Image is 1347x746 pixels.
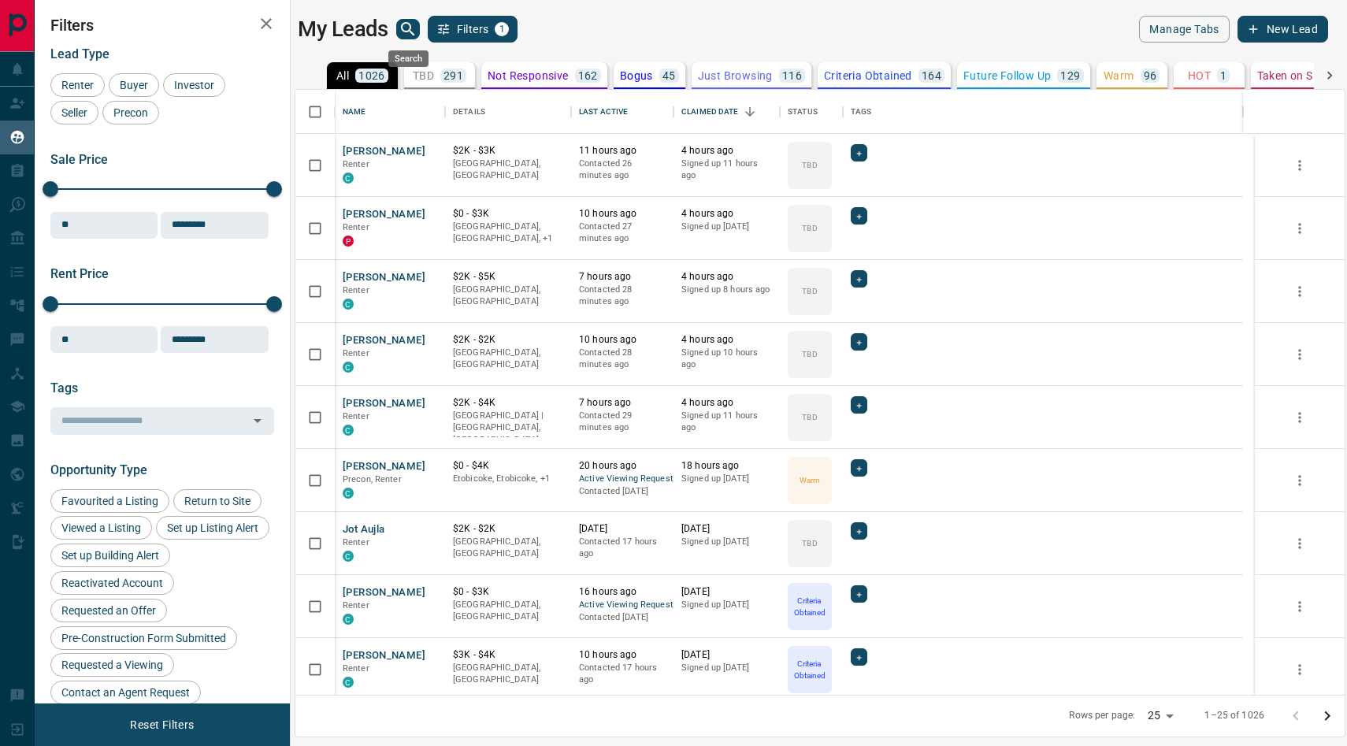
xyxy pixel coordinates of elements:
span: Reactivated Account [56,577,169,589]
span: Renter [343,600,369,611]
div: Set up Building Alert [50,544,170,567]
span: Active Viewing Request [579,599,666,612]
p: $0 - $4K [453,459,563,473]
div: Investor [163,73,225,97]
p: Contacted 17 hours ago [579,662,666,686]
p: 45 [662,70,676,81]
div: Details [445,90,571,134]
span: Precon, Renter [343,474,402,484]
button: more [1288,280,1312,303]
button: search button [396,19,420,39]
div: Favourited a Listing [50,489,169,513]
span: Renter [343,285,369,295]
button: Sort [739,101,761,123]
div: Name [343,90,366,134]
span: 1 [496,24,507,35]
div: Tags [851,90,872,134]
button: [PERSON_NAME] [343,585,425,600]
button: Go to next page [1312,700,1343,732]
button: [PERSON_NAME] [343,270,425,285]
button: Reset Filters [120,711,204,738]
span: Seller [56,106,93,119]
p: 1 [1220,70,1226,81]
button: more [1288,217,1312,240]
div: condos.ca [343,425,354,436]
span: Renter [56,79,99,91]
span: Lead Type [50,46,109,61]
p: 129 [1060,70,1080,81]
p: Criteria Obtained [789,658,830,681]
div: condos.ca [343,299,354,310]
span: + [856,460,862,476]
p: Rows per page: [1069,709,1135,722]
span: Requested an Offer [56,604,161,617]
p: TBD [802,348,817,360]
div: Details [453,90,485,134]
div: + [851,396,867,414]
p: [GEOGRAPHIC_DATA] | [GEOGRAPHIC_DATA], [GEOGRAPHIC_DATA] [453,410,563,447]
p: Just Browsing [698,70,773,81]
span: Set up Building Alert [56,549,165,562]
div: Name [335,90,445,134]
p: Warm [800,474,820,486]
p: 7 hours ago [579,270,666,284]
p: Bogus [620,70,653,81]
div: + [851,648,867,666]
div: + [851,585,867,603]
span: Precon [108,106,154,119]
span: + [856,523,862,539]
button: [PERSON_NAME] [343,396,425,411]
span: + [856,586,862,602]
button: Jot Aujla [343,522,384,537]
p: 116 [782,70,802,81]
p: 4 hours ago [681,333,772,347]
span: Requested a Viewing [56,659,169,671]
p: TBD [413,70,434,81]
span: Pre-Construction Form Submitted [56,632,232,644]
div: condos.ca [343,488,354,499]
span: Renter [343,159,369,169]
span: + [856,208,862,224]
span: Tags [50,380,78,395]
div: Requested an Offer [50,599,167,622]
p: [GEOGRAPHIC_DATA], [GEOGRAPHIC_DATA] [453,536,563,560]
p: Not Responsive [488,70,569,81]
span: + [856,334,862,350]
p: Signed up [DATE] [681,221,772,233]
div: Set up Listing Alert [156,516,269,540]
div: Renter [50,73,105,97]
div: Return to Site [173,489,262,513]
p: Signed up 11 hours ago [681,158,772,182]
button: Filters1 [428,16,518,43]
p: TBD [802,159,817,171]
p: 4 hours ago [681,207,772,221]
p: [GEOGRAPHIC_DATA], [GEOGRAPHIC_DATA] [453,158,563,182]
p: $2K - $2K [453,333,563,347]
div: condos.ca [343,677,354,688]
p: 10 hours ago [579,333,666,347]
p: [GEOGRAPHIC_DATA], [GEOGRAPHIC_DATA] [453,284,563,308]
p: Signed up [DATE] [681,536,772,548]
div: Pre-Construction Form Submitted [50,626,237,650]
p: 18 hours ago [681,459,772,473]
p: HOT [1188,70,1211,81]
button: [PERSON_NAME] [343,144,425,159]
div: Contact an Agent Request [50,681,201,704]
div: Last Active [579,90,628,134]
p: Contacted 26 minutes ago [579,158,666,182]
p: 16 hours ago [579,585,666,599]
p: 1026 [358,70,385,81]
p: 162 [578,70,598,81]
button: New Lead [1238,16,1328,43]
span: Set up Listing Alert [161,521,264,534]
p: $2K - $5K [453,270,563,284]
p: Contacted 27 minutes ago [579,221,666,245]
span: + [856,271,862,287]
p: Contacted 28 minutes ago [579,347,666,371]
p: TBD [802,285,817,297]
div: + [851,522,867,540]
p: TBD [802,411,817,423]
div: Last Active [571,90,673,134]
span: + [856,397,862,413]
p: Contacted [DATE] [579,485,666,498]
